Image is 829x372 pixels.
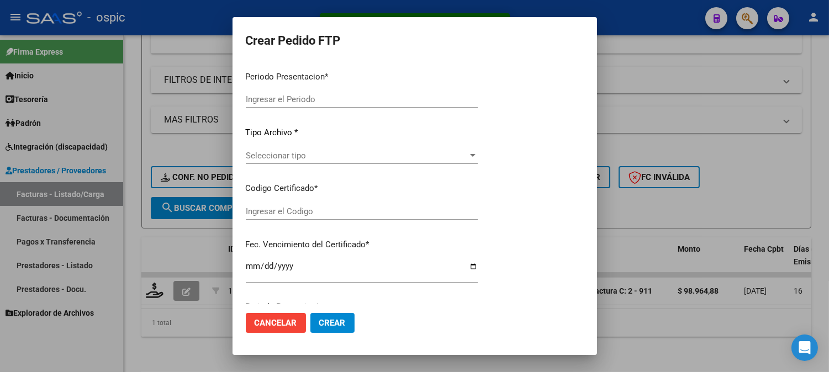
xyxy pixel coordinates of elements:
h2: Crear Pedido FTP [246,30,584,51]
div: Open Intercom Messenger [791,334,818,361]
p: Periodo Prestacion [246,301,478,313]
p: Tipo Archivo * [246,126,478,139]
span: Cancelar [255,318,297,328]
span: Crear [319,318,346,328]
p: Fec. Vencimiento del Certificado [246,238,478,251]
p: Codigo Certificado [246,182,478,195]
button: Cancelar [246,313,306,333]
button: Crear [310,313,355,333]
p: Periodo Presentacion [246,71,478,83]
span: Seleccionar tipo [246,151,468,161]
